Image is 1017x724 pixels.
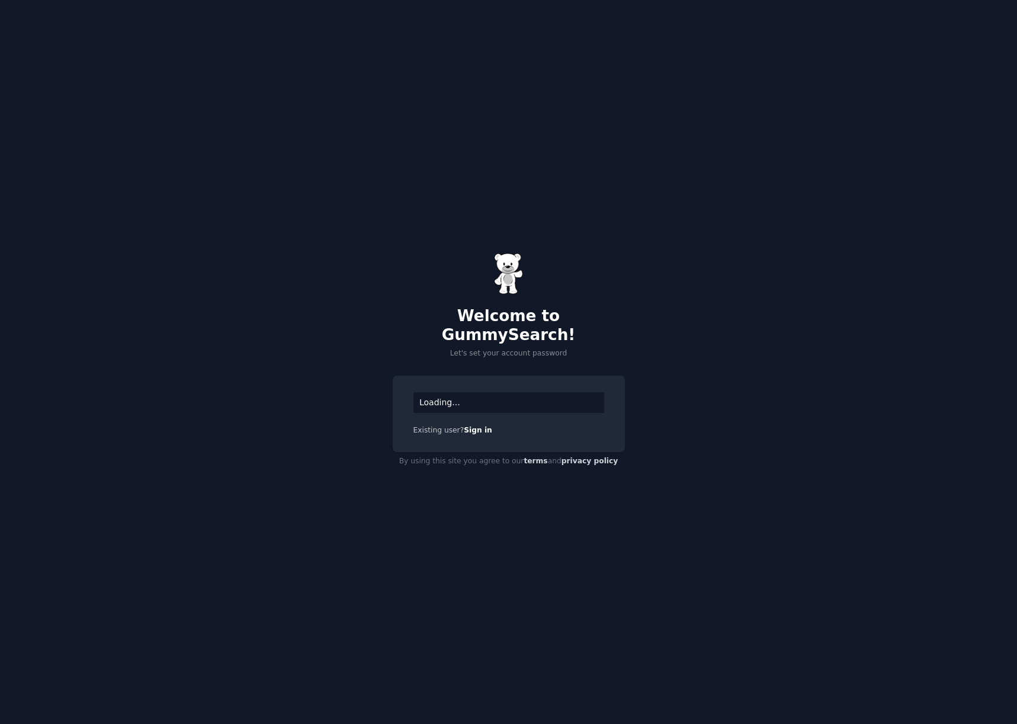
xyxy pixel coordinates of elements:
a: privacy policy [562,457,618,465]
div: Loading... [413,392,604,413]
a: Sign in [464,426,492,434]
span: Existing user? [413,426,464,434]
p: Let's set your account password [393,348,625,359]
h2: Welcome to GummySearch! [393,307,625,344]
div: By using this site you agree to our and [393,452,625,471]
img: Gummy Bear [494,253,524,294]
a: terms [524,457,547,465]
